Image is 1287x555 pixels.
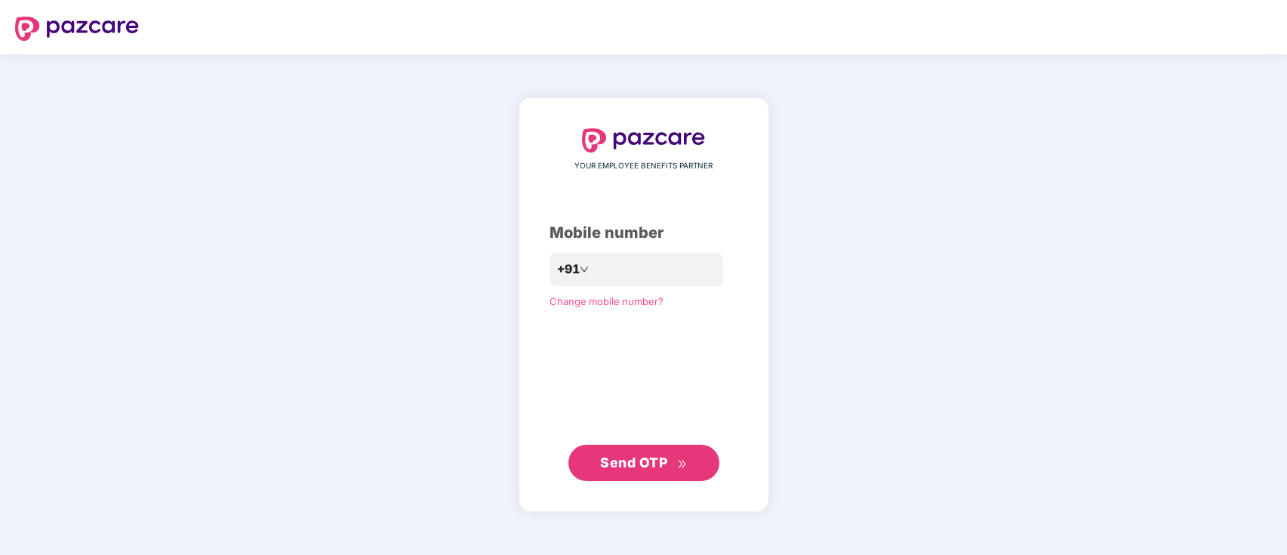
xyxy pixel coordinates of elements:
[568,445,719,481] button: Send OTPdouble-right
[550,295,664,307] a: Change mobile number?
[600,455,667,470] span: Send OTP
[15,17,139,41] img: logo
[574,160,713,172] span: YOUR EMPLOYEE BENEFITS PARTNER
[677,459,687,469] span: double-right
[550,221,738,245] div: Mobile number
[557,260,580,279] span: +91
[580,265,589,274] span: down
[582,128,706,153] img: logo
